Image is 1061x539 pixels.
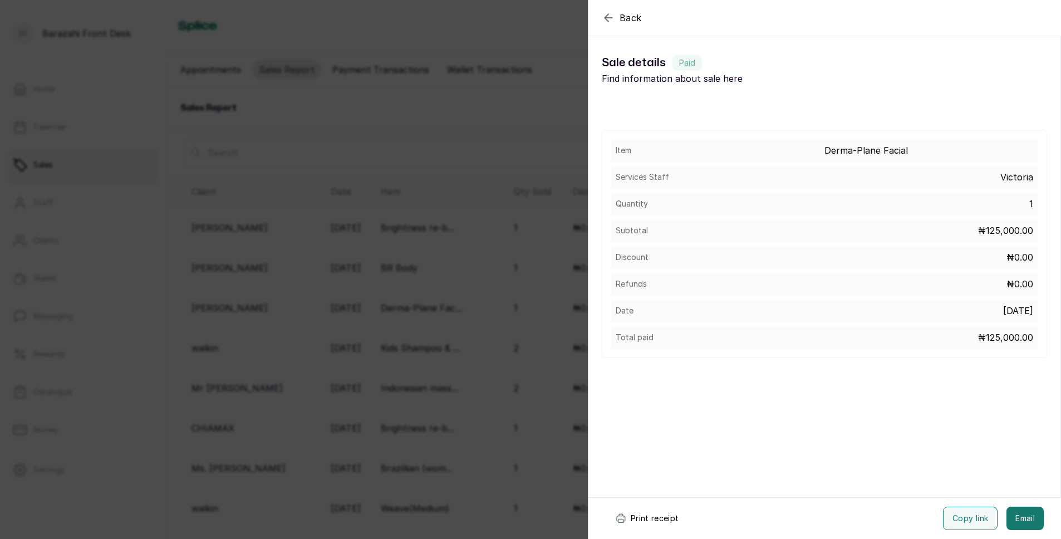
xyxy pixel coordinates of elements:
[602,72,824,85] p: Find information about sale here
[602,54,824,72] h1: Sale details
[672,55,702,71] label: Paid
[616,305,633,316] p: Date
[824,144,1033,157] p: Derma-Plane Facial
[978,224,1033,237] p: ₦125,000.00
[616,332,654,343] p: Total paid
[616,198,648,209] p: Quantity
[616,145,631,156] p: Item
[1006,507,1044,530] button: Email
[1006,251,1033,264] p: ₦0.00
[1003,304,1033,317] p: [DATE]
[616,171,669,183] p: Services Staff
[943,507,998,530] button: Copy link
[616,225,648,236] p: Subtotal
[1006,277,1033,291] p: ₦0.00
[602,11,642,24] button: Back
[606,507,688,530] button: Print receipt
[1000,170,1033,184] p: Victoria
[1029,197,1033,210] p: 1
[978,331,1033,344] p: ₦125,000.00
[616,278,647,290] p: Refunds
[616,252,649,263] p: Discount
[620,11,642,24] span: Back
